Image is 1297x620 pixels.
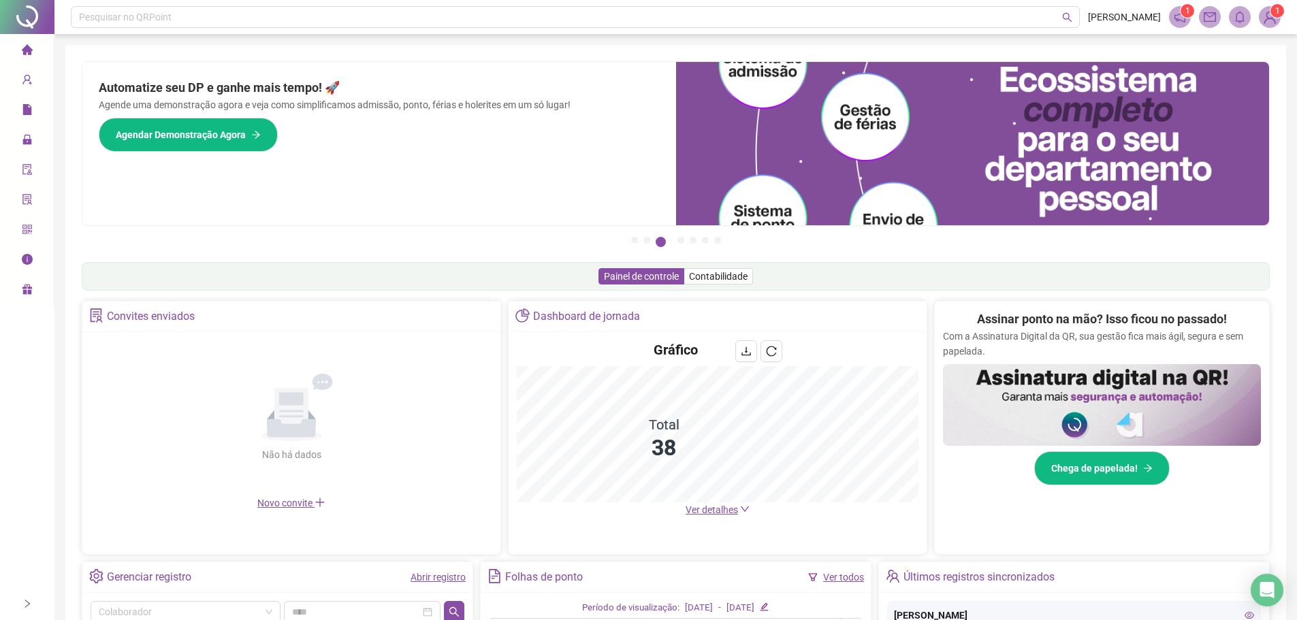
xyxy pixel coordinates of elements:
span: setting [89,569,103,583]
sup: Atualize o seu contato no menu Meus Dados [1270,4,1284,18]
a: Ver todos [823,572,864,583]
span: search [449,606,460,617]
span: [PERSON_NAME] [1088,10,1161,25]
span: search [1062,12,1072,22]
h2: Assinar ponto na mão? Isso ficou no passado! [977,310,1227,329]
div: - [718,601,721,615]
p: Agende uma demonstração agora e veja como simplificamos admissão, ponto, férias e holerites em um... [99,97,660,112]
span: plus [315,497,325,508]
button: Chega de papelada! [1034,451,1170,485]
sup: 1 [1181,4,1194,18]
span: Painel de controle [604,271,679,282]
div: Folhas de ponto [505,566,583,589]
div: Período de visualização: [582,601,679,615]
button: 2 [643,237,650,244]
div: Não há dados [229,447,354,462]
span: solution [22,188,33,215]
span: right [22,599,32,608]
div: Dashboard de jornada [533,305,640,328]
span: lock [22,128,33,155]
button: 6 [702,237,709,244]
button: 4 [677,237,684,244]
span: 1 [1275,6,1280,16]
a: Ver detalhes down [686,504,750,515]
div: Open Intercom Messenger [1251,574,1283,606]
span: arrow-right [1143,463,1153,473]
span: filter [808,572,818,582]
h2: Automatize seu DP e ganhe mais tempo! 🚀 [99,78,660,97]
span: Ver detalhes [686,504,738,515]
img: banner%2Fd57e337e-a0d3-4837-9615-f134fc33a8e6.png [676,62,1270,225]
span: info-circle [22,248,33,275]
span: bell [1234,11,1246,23]
span: download [741,346,752,357]
img: 73052 [1260,7,1280,27]
div: Últimos registros sincronizados [903,566,1055,589]
span: Chega de papelada! [1051,461,1138,476]
div: [DATE] [726,601,754,615]
span: qrcode [22,218,33,245]
span: edit [760,602,769,611]
span: file-text [487,569,502,583]
span: arrow-right [251,130,261,140]
span: notification [1174,11,1186,23]
p: Com a Assinatura Digital da QR, sua gestão fica mais ágil, segura e sem papelada. [943,329,1261,359]
span: user-add [22,68,33,95]
button: 3 [656,237,666,247]
span: home [22,38,33,65]
button: 7 [714,237,721,244]
span: down [740,504,750,514]
button: 1 [631,237,638,244]
div: [DATE] [685,601,713,615]
span: mail [1204,11,1216,23]
div: Gerenciar registro [107,566,191,589]
span: 1 [1185,6,1190,16]
span: audit [22,158,33,185]
button: 5 [690,237,696,244]
a: Abrir registro [411,572,466,583]
span: file [22,98,33,125]
span: gift [22,278,33,305]
img: banner%2F02c71560-61a6-44d4-94b9-c8ab97240462.png [943,364,1261,446]
span: eye [1245,610,1254,620]
span: Novo convite [257,497,325,508]
span: pie-chart [515,308,530,323]
h4: Gráfico [654,340,698,359]
span: team [886,569,900,583]
span: Contabilidade [689,271,748,282]
span: reload [766,346,777,357]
